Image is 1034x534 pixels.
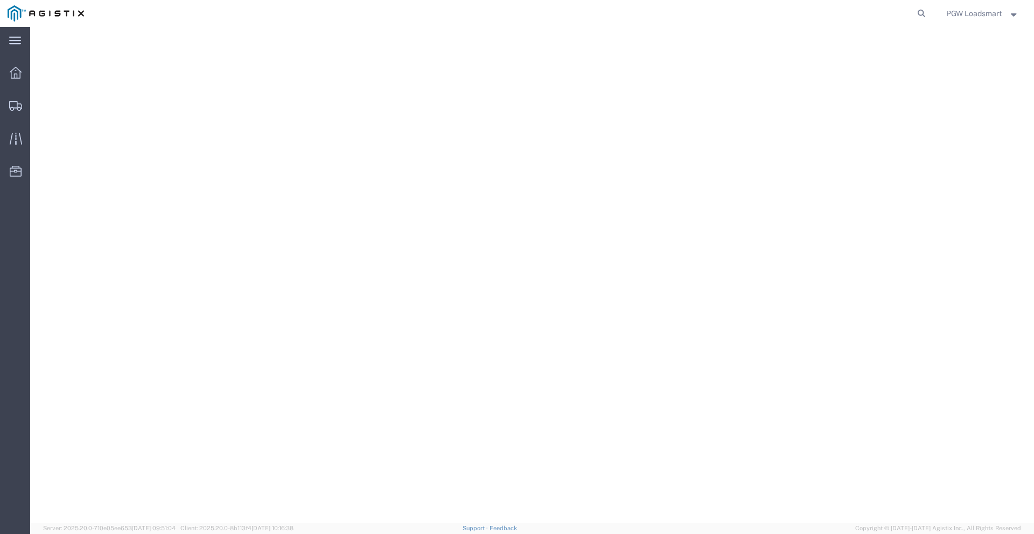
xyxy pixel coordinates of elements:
span: Client: 2025.20.0-8b113f4 [180,525,294,531]
span: Copyright © [DATE]-[DATE] Agistix Inc., All Rights Reserved [855,524,1021,533]
button: PGW Loadsmart [946,7,1019,20]
a: Support [463,525,490,531]
span: Server: 2025.20.0-710e05ee653 [43,525,176,531]
span: [DATE] 10:16:38 [251,525,294,531]
iframe: FS Legacy Container [30,27,1034,523]
img: logo [8,5,84,22]
span: [DATE] 09:51:04 [132,525,176,531]
a: Feedback [490,525,517,531]
span: PGW Loadsmart [946,8,1002,19]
